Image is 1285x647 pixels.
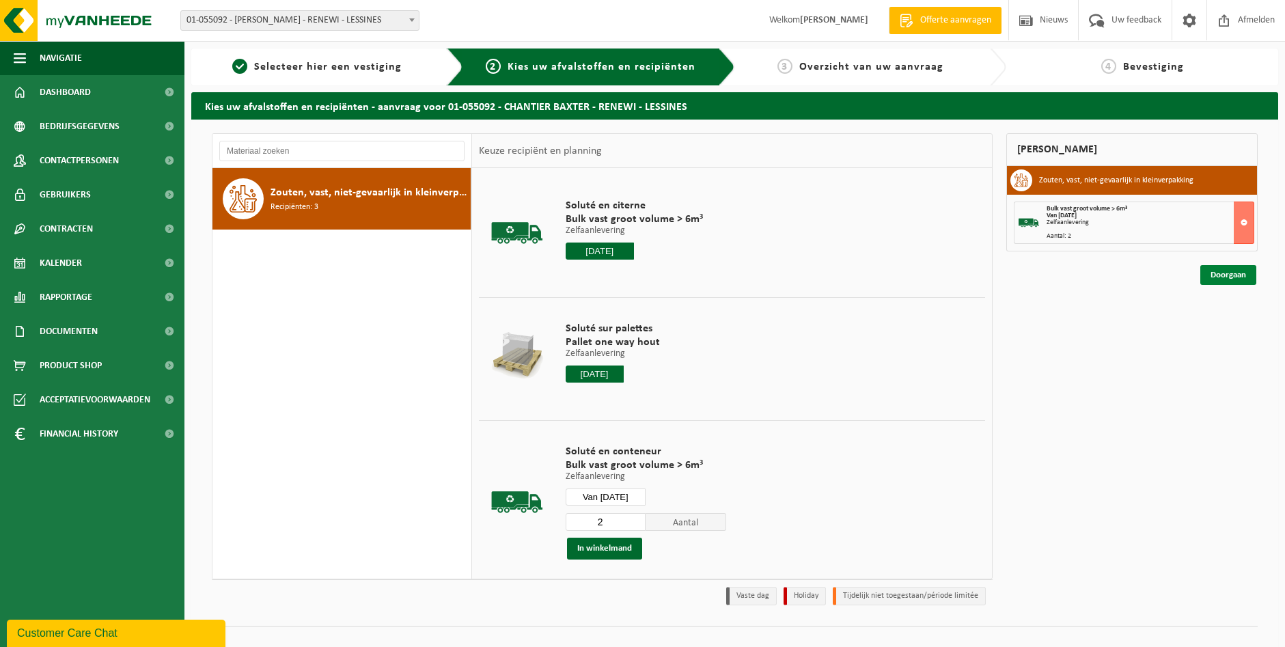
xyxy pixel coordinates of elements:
span: Bedrijfsgegevens [40,109,120,143]
span: 4 [1101,59,1116,74]
span: Bulk vast groot volume > 6m³ [566,458,726,472]
div: Zelfaanlevering [1047,219,1254,226]
span: Kalender [40,246,82,280]
strong: Van [DATE] [1047,212,1077,219]
span: Bulk vast groot volume > 6m³ [1047,205,1127,212]
span: Kies uw afvalstoffen en recipiënten [508,61,695,72]
span: Soluté en conteneur [566,445,726,458]
span: Aantal [646,513,726,531]
li: Holiday [784,587,826,605]
h3: Zouten, vast, niet-gevaarlijk in kleinverpakking [1039,169,1193,191]
li: Tijdelijk niet toegestaan/période limitée [833,587,986,605]
input: Materiaal zoeken [219,141,465,161]
span: Selecteer hier een vestiging [254,61,402,72]
span: 01-055092 - CHANTIER BAXTER - RENEWI - LESSINES [181,11,419,30]
span: Dashboard [40,75,91,109]
span: 2 [486,59,501,74]
p: Zelfaanlevering [566,349,682,359]
span: Product Shop [40,348,102,383]
div: Keuze recipiënt en planning [472,134,609,168]
a: 1Selecteer hier een vestiging [198,59,436,75]
div: Aantal: 2 [1047,233,1254,240]
span: Soluté sur palettes [566,322,682,335]
a: Doorgaan [1200,265,1256,285]
span: 1 [232,59,247,74]
li: Vaste dag [726,587,777,605]
span: Financial History [40,417,118,451]
iframe: chat widget [7,617,228,647]
span: Zouten, vast, niet-gevaarlijk in kleinverpakking [271,184,467,201]
span: Bevestiging [1123,61,1184,72]
span: Pallet one way hout [566,335,682,349]
span: Navigatie [40,41,82,75]
span: 3 [777,59,792,74]
h2: Kies uw afvalstoffen en recipiënten - aanvraag voor 01-055092 - CHANTIER BAXTER - RENEWI - LESSINES [191,92,1278,119]
span: 01-055092 - CHANTIER BAXTER - RENEWI - LESSINES [180,10,419,31]
span: Gebruikers [40,178,91,212]
span: Soluté en citerne [566,199,703,212]
button: Zouten, vast, niet-gevaarlijk in kleinverpakking Recipiënten: 3 [212,168,471,230]
span: Bulk vast groot volume > 6m³ [566,212,703,226]
span: Acceptatievoorwaarden [40,383,150,417]
p: Zelfaanlevering [566,226,703,236]
span: Contracten [40,212,93,246]
span: Documenten [40,314,98,348]
a: Offerte aanvragen [889,7,1001,34]
span: Overzicht van uw aanvraag [799,61,943,72]
span: Contactpersonen [40,143,119,178]
p: Zelfaanlevering [566,472,726,482]
div: [PERSON_NAME] [1006,133,1258,166]
span: Rapportage [40,280,92,314]
strong: [PERSON_NAME] [800,15,868,25]
input: Selecteer datum [566,488,646,506]
span: Recipiënten: 3 [271,201,318,214]
input: Selecteer datum [566,366,624,383]
input: Selecteer datum [566,243,635,260]
span: Offerte aanvragen [917,14,995,27]
button: In winkelmand [567,538,642,560]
